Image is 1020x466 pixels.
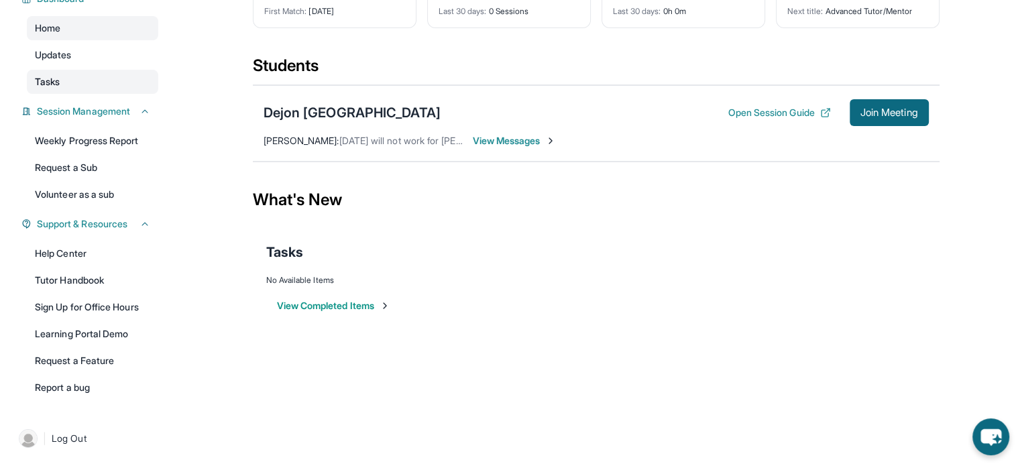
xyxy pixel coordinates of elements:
[264,6,307,16] span: First Match :
[27,268,158,292] a: Tutor Handbook
[264,135,339,146] span: [PERSON_NAME] :
[35,48,72,62] span: Updates
[266,243,303,261] span: Tasks
[27,43,158,67] a: Updates
[850,99,929,126] button: Join Meeting
[27,295,158,319] a: Sign Up for Office Hours
[264,103,441,122] div: Dejon [GEOGRAPHIC_DATA]
[613,6,661,16] span: Last 30 days :
[27,16,158,40] a: Home
[27,322,158,346] a: Learning Portal Demo
[27,70,158,94] a: Tasks
[27,156,158,180] a: Request a Sub
[32,105,150,118] button: Session Management
[32,217,150,231] button: Support & Resources
[266,275,926,286] div: No Available Items
[787,6,824,16] span: Next title :
[27,241,158,266] a: Help Center
[19,429,38,448] img: user-img
[43,430,46,447] span: |
[860,109,918,117] span: Join Meeting
[27,349,158,373] a: Request a Feature
[253,170,940,229] div: What's New
[13,424,158,453] a: |Log Out
[728,106,830,119] button: Open Session Guide
[545,135,556,146] img: Chevron-Right
[473,134,557,148] span: View Messages
[27,375,158,400] a: Report a bug
[972,418,1009,455] button: chat-button
[52,432,87,445] span: Log Out
[253,55,940,84] div: Students
[27,182,158,207] a: Volunteer as a sub
[439,6,487,16] span: Last 30 days :
[35,21,60,35] span: Home
[27,129,158,153] a: Weekly Progress Report
[35,75,60,89] span: Tasks
[339,135,935,146] span: [DATE] will not work for [PERSON_NAME]. He has other obligations on that night. [DATE] is fine, c...
[37,217,127,231] span: Support & Resources
[277,299,390,312] button: View Completed Items
[37,105,130,118] span: Session Management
